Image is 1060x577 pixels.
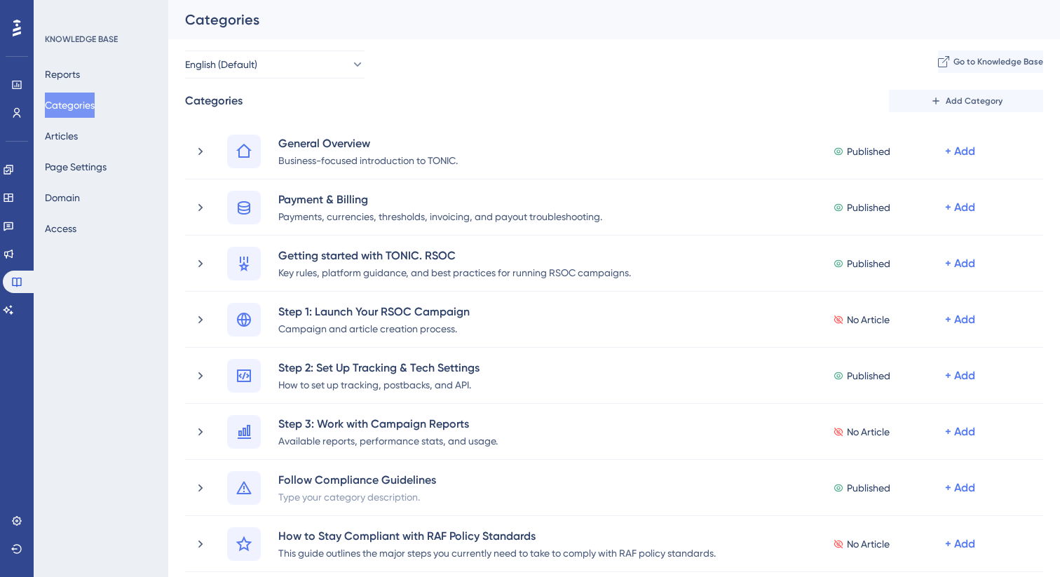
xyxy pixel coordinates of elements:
[945,311,975,328] div: + Add
[847,423,890,440] span: No Article
[185,93,243,109] div: Categories
[278,488,437,505] div: Type your category description.
[278,320,470,337] div: Campaign and article creation process.
[945,143,975,160] div: + Add
[278,303,470,320] div: Step 1: Launch Your RSOC Campaign
[278,191,603,208] div: Payment & Billing
[278,432,498,449] div: Available reports, performance stats, and usage.
[945,367,975,384] div: + Add
[185,10,1008,29] div: Categories
[45,123,78,149] button: Articles
[945,480,975,496] div: + Add
[945,536,975,552] div: + Add
[45,154,107,179] button: Page Settings
[278,135,458,151] div: General Overview
[278,208,603,224] div: Payments, currencies, thresholds, invoicing, and payout troubleshooting.
[45,93,95,118] button: Categories
[278,415,498,432] div: Step 3: Work with Campaign Reports
[278,471,437,488] div: Follow Compliance Guidelines
[847,199,890,216] span: Published
[278,359,480,376] div: Step 2: Set Up Tracking & Tech Settings
[278,527,716,544] div: How to Stay Compliant with RAF Policy Standards
[945,255,975,272] div: + Add
[953,56,1043,67] span: Go to Knowledge Base
[945,423,975,440] div: + Add
[45,34,118,45] div: KNOWLEDGE BASE
[847,143,890,160] span: Published
[278,544,716,561] div: This guide outlines the major steps you currently need to take to comply with RAF policy standards.
[45,185,80,210] button: Domain
[185,56,257,73] span: English (Default)
[278,264,632,280] div: Key rules, platform guidance, and best practices for running RSOC campaigns.
[185,50,365,79] button: English (Default)
[278,247,632,264] div: Getting started with TONIC. RSOC
[946,95,1003,107] span: Add Category
[278,376,480,393] div: How to set up tracking, postbacks, and API.
[45,216,76,241] button: Access
[945,199,975,216] div: + Add
[847,367,890,384] span: Published
[847,311,890,328] span: No Article
[847,255,890,272] span: Published
[278,151,458,168] div: Business-focused introduction to TONIC.
[847,536,890,552] span: No Article
[45,62,80,87] button: Reports
[847,480,890,496] span: Published
[889,90,1043,112] button: Add Category
[938,50,1043,73] button: Go to Knowledge Base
